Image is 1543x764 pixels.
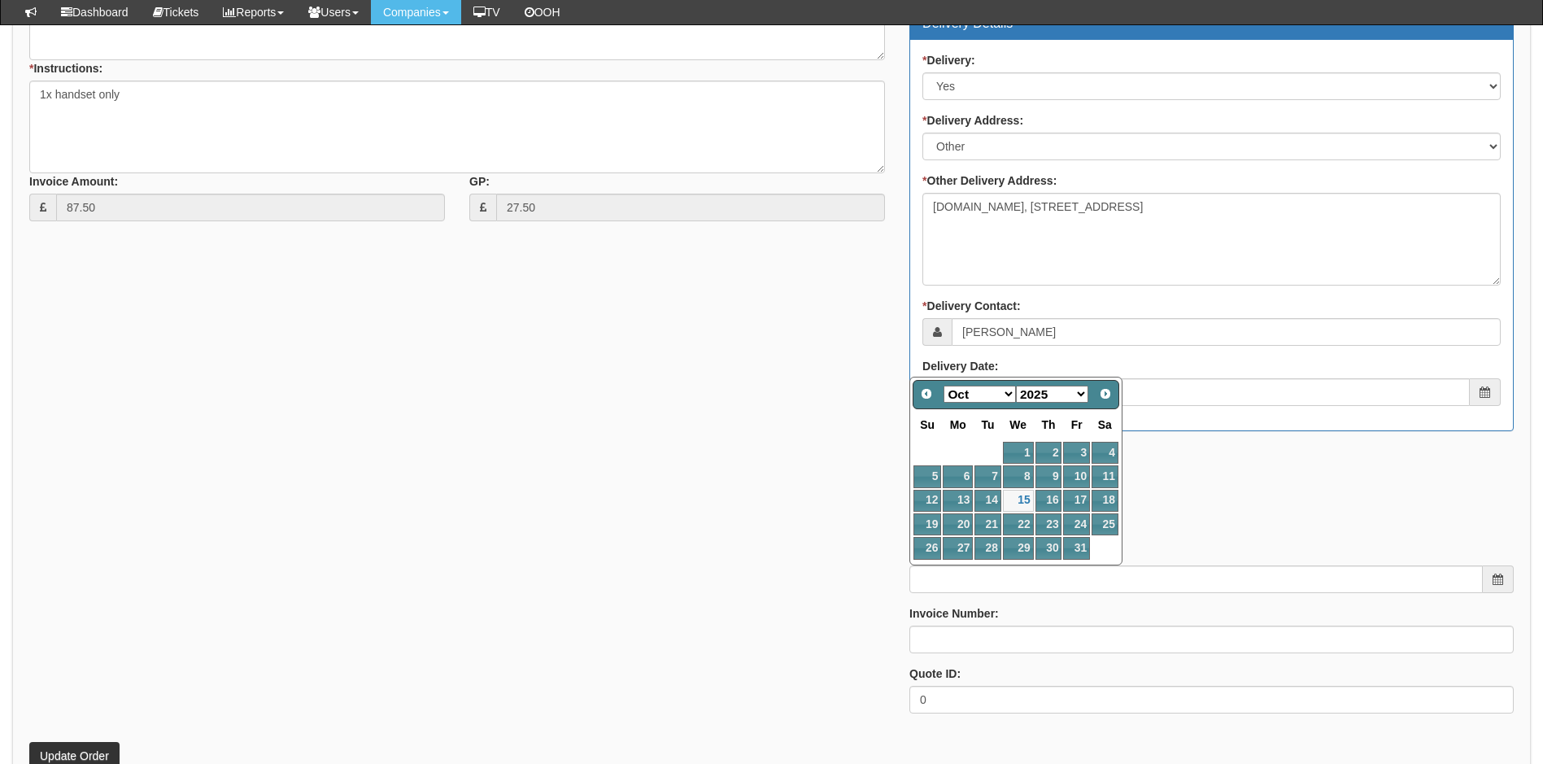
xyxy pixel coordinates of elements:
label: Delivery Date: [922,358,998,374]
a: 13 [943,490,973,512]
a: 4 [1092,442,1118,464]
span: Next [1099,387,1112,400]
span: Friday [1071,418,1083,431]
span: Prev [920,387,933,400]
a: 30 [1035,537,1062,559]
a: 5 [913,465,941,487]
a: 21 [974,513,1000,535]
label: Delivery Contact: [922,298,1021,314]
a: 6 [943,465,973,487]
span: Thursday [1042,418,1056,431]
span: Sunday [920,418,935,431]
a: 27 [943,537,973,559]
span: Saturday [1098,418,1112,431]
a: 25 [1092,513,1118,535]
span: Monday [950,418,966,431]
a: 24 [1063,513,1089,535]
a: 16 [1035,490,1062,512]
a: 9 [1035,465,1062,487]
a: 20 [943,513,973,535]
a: 7 [974,465,1000,487]
a: 8 [1003,465,1034,487]
a: 14 [974,490,1000,512]
a: 23 [1035,513,1062,535]
a: 19 [913,513,941,535]
a: 28 [974,537,1000,559]
textarea: [DOMAIN_NAME], [STREET_ADDRESS] [922,193,1501,286]
label: Delivery Address: [922,112,1023,129]
label: Invoice Amount: [29,173,118,190]
a: 31 [1063,537,1089,559]
a: 15 [1003,490,1034,512]
a: 26 [913,537,941,559]
label: Quote ID: [909,666,961,682]
span: Tuesday [982,418,995,431]
a: 3 [1063,442,1089,464]
label: GP: [469,173,490,190]
a: 11 [1092,465,1118,487]
a: 29 [1003,537,1034,559]
a: 17 [1063,490,1089,512]
a: Next [1094,382,1117,405]
a: Prev [915,382,938,405]
label: Invoice Number: [909,605,999,622]
a: 12 [913,490,941,512]
a: 2 [1035,442,1062,464]
a: 22 [1003,513,1034,535]
a: 1 [1003,442,1034,464]
a: 10 [1063,465,1089,487]
label: Instructions: [29,60,102,76]
label: Other Delivery Address: [922,172,1057,189]
a: 18 [1092,490,1118,512]
textarea: 1x handset only [29,81,885,173]
label: Delivery: [922,52,975,68]
span: Wednesday [1009,418,1026,431]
